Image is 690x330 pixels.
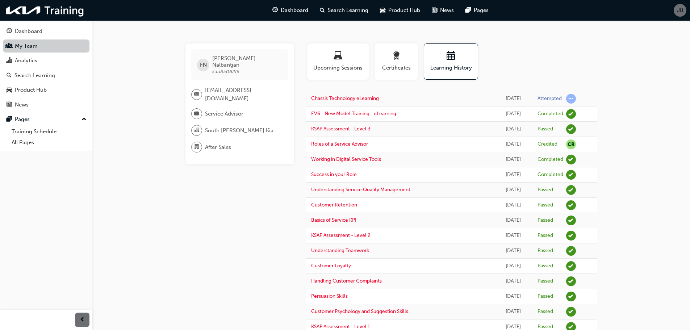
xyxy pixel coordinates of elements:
a: KSAP Assessment - Level 1 [311,323,370,330]
a: search-iconSearch Learning [314,3,374,18]
a: News [3,98,89,112]
a: Chassis Technology eLearning [311,95,379,101]
div: Passed [538,293,553,300]
span: learningRecordVerb_COMPLETE-icon [566,109,576,119]
button: Upcoming Sessions [307,43,369,80]
a: KSAP Assessment - Level 2 [311,232,371,238]
span: prev-icon [80,316,85,325]
a: Training Schedule [9,126,89,137]
a: Customer Retention [311,202,357,208]
span: South [PERSON_NAME] Kia [205,126,273,135]
a: Customer Psychology and Suggestion Skills [311,308,408,314]
a: Working in Digital Service Tools [311,156,381,162]
span: kau83082f6 [212,68,239,75]
div: Passed [538,308,553,315]
a: Success in your Role [311,171,357,177]
span: news-icon [7,102,12,108]
a: EV6 - New Model Training - eLearning [311,110,396,117]
div: Thu Sep 19 2024 09:45:56 GMT+1000 (Australian Eastern Standard Time) [500,95,527,103]
div: News [15,101,29,109]
a: guage-iconDashboard [267,3,314,18]
button: Pages [3,113,89,126]
div: Passed [538,187,553,193]
span: search-icon [320,6,325,15]
div: Product Hub [15,86,47,94]
a: Handling Customer Complaints [311,278,382,284]
a: Understanding Teamwork [311,247,369,254]
span: award-icon [392,51,401,61]
a: news-iconNews [426,3,460,18]
div: Fri Sep 13 2024 16:32:42 GMT+1000 (Australian Eastern Standard Time) [500,171,527,179]
span: [EMAIL_ADDRESS][DOMAIN_NAME] [205,86,283,103]
div: Passed [538,278,553,285]
span: department-icon [194,142,199,152]
span: learningRecordVerb_PASS-icon [566,246,576,256]
span: learningRecordVerb_PASS-icon [566,307,576,317]
div: Fri Sep 13 2024 13:07:37 GMT+1000 (Australian Eastern Standard Time) [500,231,527,240]
div: Passed [538,232,553,239]
div: Mon Sep 09 2024 17:11:18 GMT+1000 (Australian Eastern Standard Time) [500,308,527,316]
span: learningRecordVerb_ATTEMPT-icon [566,94,576,104]
button: Learning History [424,43,478,80]
div: Tue Sep 17 2024 12:09:14 GMT+1000 (Australian Eastern Standard Time) [500,125,527,133]
span: pages-icon [7,116,12,123]
a: Analytics [3,54,89,67]
span: learningRecordVerb_COMPLETE-icon [566,170,576,180]
img: kia-training [4,3,87,18]
span: Search Learning [328,6,368,14]
span: News [440,6,454,14]
span: search-icon [7,72,12,79]
span: learningRecordVerb_PASS-icon [566,292,576,301]
span: chart-icon [7,58,12,64]
span: After Sales [205,143,231,151]
span: learningRecordVerb_PASS-icon [566,276,576,286]
span: pages-icon [465,6,471,15]
div: Credited [538,141,557,148]
span: Certificates [380,64,413,72]
div: Fri Sep 13 2024 15:53:47 GMT+1000 (Australian Eastern Standard Time) [500,186,527,194]
span: car-icon [7,87,12,93]
span: Upcoming Sessions [313,64,363,72]
a: car-iconProduct Hub [374,3,426,18]
a: Persuasion Skills [311,293,348,299]
span: car-icon [380,6,385,15]
div: Passed [538,126,553,133]
span: Learning History [430,64,472,72]
span: null-icon [566,139,576,149]
span: learningRecordVerb_PASS-icon [566,231,576,241]
div: Completed [538,156,563,163]
div: Passed [538,263,553,270]
a: Search Learning [3,69,89,82]
span: calendar-icon [447,51,455,61]
a: Understanding Service Quality Management [311,187,410,193]
a: Customer Loyalty [311,263,351,269]
span: JB [677,6,683,14]
span: briefcase-icon [194,109,199,118]
a: All Pages [9,137,89,148]
div: Completed [538,171,563,178]
span: Product Hub [388,6,420,14]
span: guage-icon [272,6,278,15]
div: Fri Sep 13 2024 14:54:18 GMT+1000 (Australian Eastern Standard Time) [500,216,527,225]
span: Service Advisor [205,110,243,118]
span: FN [200,61,207,69]
a: KSAP Assessment - Level 3 [311,126,371,132]
div: Passed [538,247,553,254]
div: Thu Sep 19 2024 09:43:31 GMT+1000 (Australian Eastern Standard Time) [500,110,527,118]
span: Pages [474,6,489,14]
a: Roles of a Service Advisor [311,141,368,147]
div: Completed [538,110,563,117]
a: Dashboard [3,25,89,38]
div: Mon Sep 09 2024 17:36:29 GMT+1000 (Australian Eastern Standard Time) [500,277,527,285]
button: DashboardMy TeamAnalyticsSearch LearningProduct HubNews [3,23,89,113]
div: Tue Sep 10 2024 16:02:20 GMT+1000 (Australian Eastern Standard Time) [500,262,527,270]
span: people-icon [7,43,12,50]
span: guage-icon [7,28,12,35]
a: My Team [3,39,89,53]
div: Passed [538,202,553,209]
span: learningRecordVerb_PASS-icon [566,185,576,195]
div: Analytics [15,57,37,65]
div: Fri Sep 13 2024 15:26:06 GMT+1000 (Australian Eastern Standard Time) [500,201,527,209]
a: pages-iconPages [460,3,494,18]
